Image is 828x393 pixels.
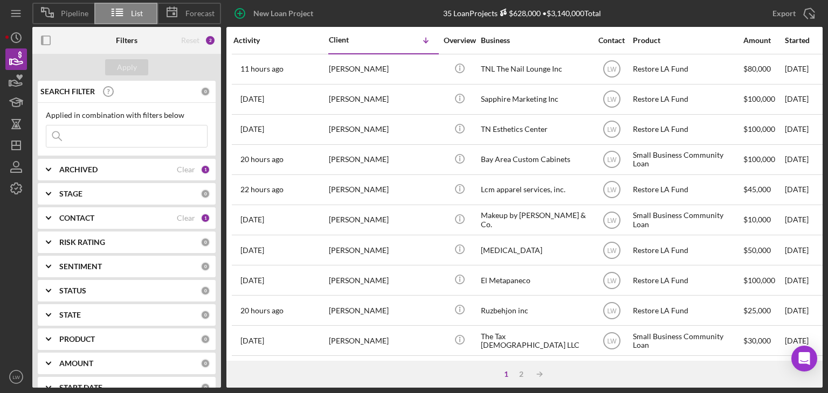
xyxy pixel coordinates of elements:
[59,262,102,271] b: SENTIMENT
[201,262,210,271] div: 0
[481,115,589,144] div: TN Esthetics Center
[240,185,284,194] time: 2025-10-02 18:13
[177,214,195,222] div: Clear
[131,9,143,18] span: List
[791,346,817,371] div: Open Intercom Messenger
[607,186,617,194] text: LW
[240,125,264,134] time: 2025-08-30 00:11
[59,286,86,295] b: STATUS
[633,206,741,234] div: Small Business Community Loan
[607,156,617,164] text: LW
[59,311,81,319] b: STATE
[743,276,775,285] span: $100,000
[633,55,741,83] div: Restore LA Fund
[633,36,741,45] div: Product
[105,59,148,75] button: Apply
[762,3,823,24] button: Export
[201,189,210,199] div: 0
[772,3,796,24] div: Export
[607,307,617,314] text: LW
[607,126,617,134] text: LW
[59,335,95,343] b: PRODUCT
[240,246,264,255] time: 2025-09-20 09:15
[743,306,771,315] span: $25,000
[514,370,529,378] div: 2
[181,36,199,45] div: Reset
[481,36,589,45] div: Business
[633,266,741,294] div: Restore LA Fund
[240,215,264,224] time: 2025-09-30 22:54
[240,336,264,345] time: 2025-09-17 19:47
[607,277,617,284] text: LW
[329,145,437,174] div: [PERSON_NAME]
[59,238,105,247] b: RISK RATING
[253,3,313,24] div: New Loan Project
[481,356,589,385] div: Wintersburg Way LLC
[633,356,741,385] div: Restore LA Fund
[329,115,437,144] div: [PERSON_NAME]
[329,356,437,385] div: [PERSON_NAME]
[61,9,88,18] span: Pipeline
[607,216,617,224] text: LW
[481,266,589,294] div: El Metapaneco
[439,36,480,45] div: Overview
[743,36,784,45] div: Amount
[481,55,589,83] div: TNL The Nail Lounge Inc
[329,296,437,325] div: [PERSON_NAME]
[201,310,210,320] div: 0
[743,245,771,255] span: $50,000
[177,165,195,174] div: Clear
[329,85,437,114] div: [PERSON_NAME]
[46,111,208,120] div: Applied in combination with filters below
[743,94,775,103] span: $100,000
[329,236,437,264] div: [PERSON_NAME]
[607,337,617,345] text: LW
[233,36,328,45] div: Activity
[607,66,617,73] text: LW
[481,236,589,264] div: [MEDICAL_DATA]
[499,370,514,378] div: 1
[443,9,601,18] div: 35 Loan Projects • $3,140,000 Total
[240,306,284,315] time: 2025-10-02 19:35
[607,247,617,254] text: LW
[481,326,589,355] div: The Tax [DEMOGRAPHIC_DATA] LLC
[59,165,98,174] b: ARCHIVED
[40,87,95,96] b: SEARCH FILTER
[329,206,437,234] div: [PERSON_NAME]
[240,276,264,285] time: 2025-09-03 20:34
[633,115,741,144] div: Restore LA Fund
[12,374,20,380] text: LW
[743,336,771,345] span: $30,000
[633,326,741,355] div: Small Business Community Loan
[59,190,82,198] b: STAGE
[59,359,93,368] b: AMOUNT
[240,95,264,103] time: 2025-09-29 22:17
[329,326,437,355] div: [PERSON_NAME]
[240,65,284,73] time: 2025-10-03 04:22
[226,3,324,24] button: New Loan Project
[481,85,589,114] div: Sapphire Marketing Inc
[607,96,617,103] text: LW
[481,296,589,325] div: Ruzbehjon inc
[201,359,210,368] div: 0
[743,215,771,224] span: $10,000
[329,176,437,204] div: [PERSON_NAME]
[329,266,437,294] div: [PERSON_NAME]
[201,334,210,344] div: 0
[633,85,741,114] div: Restore LA Fund
[743,124,775,134] span: $100,000
[205,35,216,46] div: 2
[743,185,771,194] span: $45,000
[201,87,210,96] div: 0
[117,59,137,75] div: Apply
[201,165,210,174] div: 1
[633,145,741,174] div: Small Business Community Loan
[185,9,215,18] span: Forecast
[481,176,589,204] div: Lcm apparel services, inc.
[329,55,437,83] div: [PERSON_NAME]
[743,64,771,73] span: $80,000
[329,36,383,44] div: Client
[743,155,775,164] span: $100,000
[201,237,210,247] div: 0
[201,383,210,392] div: 0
